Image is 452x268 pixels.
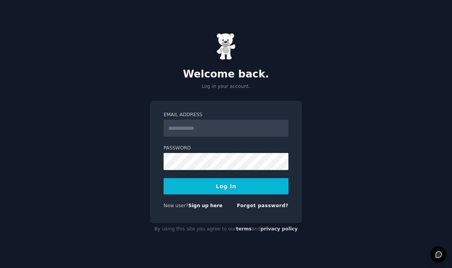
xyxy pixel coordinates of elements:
[236,226,252,232] a: terms
[216,33,236,60] img: Gummy Bear
[150,68,302,81] h2: Welcome back.
[164,145,288,152] label: Password
[164,178,288,194] button: Log In
[150,223,302,235] div: By using this site you agree to our and
[261,226,298,232] a: privacy policy
[188,203,223,208] a: Sign up here
[237,203,288,208] a: Forgot password?
[164,112,288,119] label: Email Address
[150,83,302,90] p: Log in your account.
[164,203,188,208] span: New user?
